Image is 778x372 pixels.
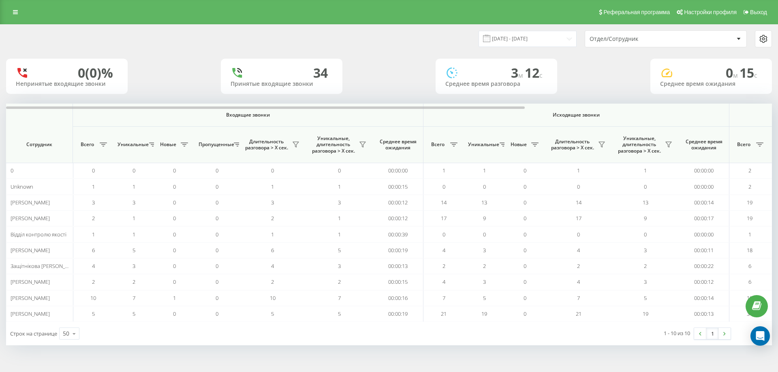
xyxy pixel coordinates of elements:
span: 2 [483,262,486,270]
td: 00:00:00 [679,226,729,242]
span: м [733,71,740,80]
span: Длительность разговора > Х сек. [243,138,290,151]
span: 13 [481,199,487,206]
div: Среднее время разговора [445,81,547,87]
span: Новые [509,141,529,148]
span: 19 [747,215,752,222]
span: 0 [216,231,218,238]
span: 18 [747,247,752,254]
td: 00:00:17 [679,210,729,226]
span: 3 [483,247,486,254]
span: 0 [338,167,341,174]
span: Уникальные, длительность разговора > Х сек. [616,135,663,154]
span: Исходящие звонки [442,112,710,118]
span: 19 [747,199,752,206]
span: Відділ контролю якості [11,231,66,238]
span: 0 [216,262,218,270]
span: 15 [740,64,757,81]
span: 2 [577,262,580,270]
span: 4 [92,262,95,270]
span: 2 [271,215,274,222]
span: Среднее время ожидания [379,138,417,151]
span: Защітнікова [PERSON_NAME] [11,262,81,270]
div: Отдел/Сотрудник [590,36,686,43]
span: 2 [92,278,95,285]
span: 0 [644,231,647,238]
span: 0 [173,183,176,190]
span: 0 [216,167,218,174]
span: 9 [644,215,647,222]
span: 0 [216,294,218,302]
span: 14 [576,199,581,206]
span: 2 [338,278,341,285]
span: 5 [133,310,135,317]
span: [PERSON_NAME] [11,247,50,254]
span: 0 [216,215,218,222]
span: 21 [441,310,447,317]
span: Входящие звонки [94,112,402,118]
span: Всего [733,141,754,148]
span: 3 [92,199,95,206]
span: 0 [133,167,135,174]
span: 0 [644,183,647,190]
span: 0 [173,167,176,174]
span: Unknown [11,183,33,190]
span: [PERSON_NAME] [11,199,50,206]
div: Open Intercom Messenger [750,326,770,346]
span: 1 [748,231,751,238]
span: 1 [92,183,95,190]
span: 1 [338,231,341,238]
span: 0 [216,310,218,317]
span: 0 [216,199,218,206]
span: Сотрудник [13,141,66,148]
span: 4 [442,278,445,285]
span: 1 [644,167,647,174]
span: 1 [338,215,341,222]
span: 0 [173,199,176,206]
span: 1 [338,183,341,190]
span: 6 [748,262,751,270]
span: 0 [524,167,526,174]
td: 00:00:39 [373,226,423,242]
span: 0 [173,278,176,285]
span: 21 [576,310,581,317]
span: 5 [133,247,135,254]
span: 3 [644,278,647,285]
span: 6 [271,247,274,254]
span: 1 [92,231,95,238]
span: Реферальная программа [603,9,670,15]
span: 0 [524,183,526,190]
span: 0 [524,247,526,254]
span: [PERSON_NAME] [11,310,50,317]
div: Принятые входящие звонки [231,81,333,87]
span: 1 [133,183,135,190]
span: 2 [644,262,647,270]
span: Строк на странице [10,330,57,337]
span: 0 [216,247,218,254]
div: 1 - 10 из 10 [664,329,690,337]
span: 3 [338,262,341,270]
span: 0 [173,310,176,317]
span: 0 [524,310,526,317]
span: 1 [133,215,135,222]
span: 0 [442,231,445,238]
span: 7 [577,294,580,302]
span: 19 [481,310,487,317]
span: Выход [750,9,767,15]
span: Длительность разговора > Х сек. [549,138,596,151]
td: 00:00:14 [679,195,729,210]
span: 1 [133,231,135,238]
span: Пропущенные [199,141,231,148]
span: 0 [524,294,526,302]
div: Среднее время ожидания [660,81,762,87]
span: 0 [173,231,176,238]
td: 00:00:15 [373,179,423,194]
td: 00:00:12 [679,274,729,290]
span: 0 [577,183,580,190]
span: 2 [748,167,751,174]
td: 00:00:13 [373,258,423,274]
span: 0 [442,183,445,190]
div: Непринятые входящие звонки [16,81,118,87]
span: 3 [338,199,341,206]
span: 2 [442,262,445,270]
